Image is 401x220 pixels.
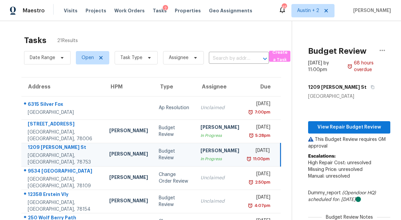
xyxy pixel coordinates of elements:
[195,77,245,96] th: Assignee
[249,132,254,139] img: Overdue Alarm Icon
[248,179,254,186] img: Overdue Alarm Icon
[209,53,250,64] input: Search by address
[260,54,270,63] button: Open
[200,175,239,181] div: Unclaimed
[109,151,148,159] div: [PERSON_NAME]
[313,123,385,132] span: View Repair Budget Review
[28,129,99,142] div: [GEOGRAPHIC_DATA], [GEOGRAPHIC_DATA], 78006
[28,144,99,152] div: 1209 [PERSON_NAME] St
[308,161,371,165] span: High Repair Cost: unresolved
[297,7,319,14] span: Austin + 2
[269,51,290,62] button: Create a Task
[23,7,45,14] span: Maestro
[120,54,142,61] span: Task Type
[254,179,270,186] div: 2:50pm
[342,191,376,195] i: (Opendoor HQ)
[169,54,188,61] span: Assignee
[200,156,239,162] div: In Progress
[109,127,148,136] div: [PERSON_NAME]
[308,84,367,90] h5: 1209 [PERSON_NAME] St
[308,167,363,172] span: Missing Price: unresolved
[57,37,78,44] span: 21 Results
[250,171,270,179] div: [DATE]
[282,4,286,11] div: 45
[109,197,148,206] div: [PERSON_NAME]
[272,49,287,64] span: Create a Task
[28,101,99,109] div: 6315 Silver Fox
[28,199,99,213] div: [GEOGRAPHIC_DATA], [GEOGRAPHIC_DATA], 78154
[159,195,190,208] div: Budget Review
[367,81,376,93] button: Copy Address
[28,121,99,129] div: [STREET_ADDRESS]
[250,100,270,109] div: [DATE]
[250,147,270,156] div: [DATE]
[153,8,167,13] span: Tasks
[82,54,94,61] span: Open
[28,191,99,199] div: 12358 Erstein Vly
[200,147,239,156] div: [PERSON_NAME]
[200,104,239,111] div: Unclaimed
[250,124,270,132] div: [DATE]
[248,202,253,209] img: Overdue Alarm Icon
[64,7,78,14] span: Visits
[200,132,239,139] div: In Progress
[159,171,190,185] div: Change Order Review
[308,190,390,203] div: Dummy_report
[159,148,190,161] div: Budget Review
[200,198,239,205] div: Unclaimed
[253,109,270,116] div: 7:00pm
[200,124,239,132] div: [PERSON_NAME]
[250,194,270,202] div: [DATE]
[351,7,391,14] span: [PERSON_NAME]
[308,121,390,134] button: View Repair Budget Review
[253,202,270,209] div: 4:07pm
[114,7,145,14] span: Work Orders
[254,132,270,139] div: 5:28pm
[175,7,201,14] span: Properties
[353,60,390,73] div: 68 hours overdue
[246,156,252,162] img: Overdue Alarm Icon
[159,125,190,138] div: Budget Review
[28,152,99,166] div: [GEOGRAPHIC_DATA], [GEOGRAPHIC_DATA], 78753
[109,174,148,182] div: [PERSON_NAME]
[308,93,390,100] div: [GEOGRAPHIC_DATA]
[104,77,153,96] th: HPM
[86,7,106,14] span: Projects
[347,60,353,73] img: Overdue Alarm Icon
[159,104,190,111] div: Ap Resolution
[21,77,104,96] th: Address
[308,154,336,159] b: Escalations:
[28,176,99,189] div: [GEOGRAPHIC_DATA], [GEOGRAPHIC_DATA], 78109
[245,77,281,96] th: Due
[28,168,99,176] div: 9534 [GEOGRAPHIC_DATA]
[308,60,347,73] div: [DATE] by 11:00pm
[153,77,195,96] th: Type
[209,7,252,14] span: Geo Assignments
[308,136,390,150] p: This Budget Review requires GM approval
[308,197,356,202] i: scheduled for: [DATE]
[308,48,367,54] h2: Budget Review
[248,109,253,116] img: Overdue Alarm Icon
[24,37,46,44] h2: Tasks
[163,5,168,12] div: 2
[308,174,350,179] span: Manual: unresolved
[30,54,55,61] span: Date Range
[28,109,99,116] div: [GEOGRAPHIC_DATA]
[252,156,270,162] div: 11:00pm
